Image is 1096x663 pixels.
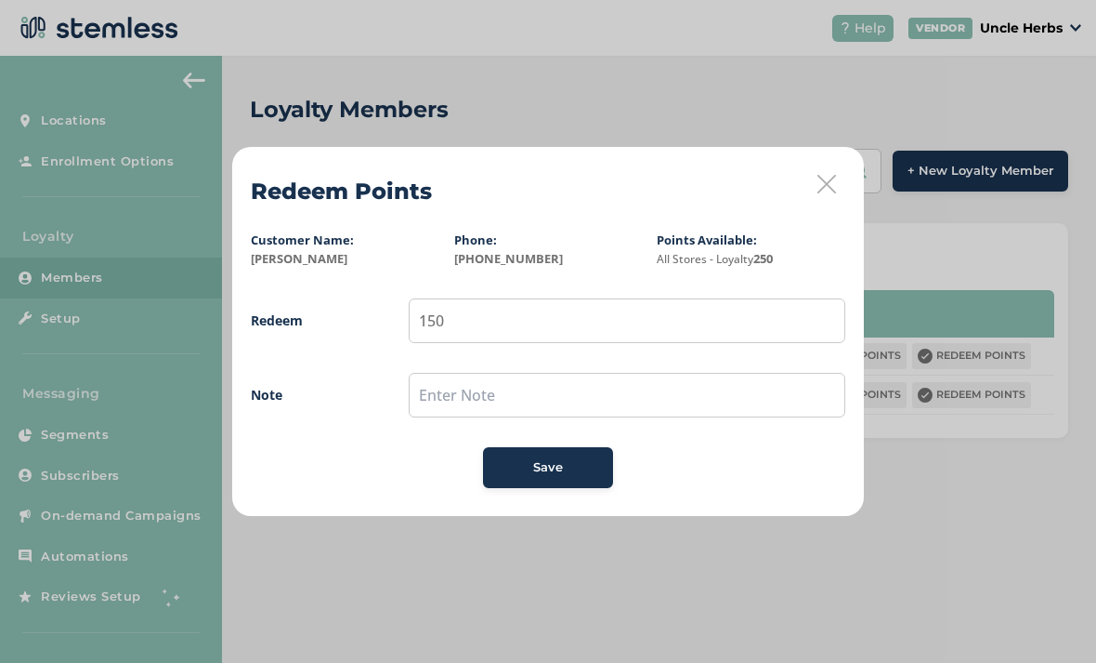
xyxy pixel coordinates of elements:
label: [PHONE_NUMBER] [454,250,643,269]
label: Customer Name: [251,232,354,248]
input: Enter Points to Redeem [409,298,845,343]
label: [PERSON_NAME] [251,250,439,269]
label: 250 [657,250,845,269]
label: Note [251,385,372,404]
label: Phone: [454,232,497,248]
small: All Stores - Loyalty [657,251,753,267]
input: Enter Note [409,373,845,418]
label: Redeem [251,311,372,330]
span: Save [533,458,563,477]
h2: Redeem Points [251,175,432,208]
button: Save [483,447,613,488]
iframe: Chat Widget [1003,574,1096,663]
label: Points Available: [657,232,757,248]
